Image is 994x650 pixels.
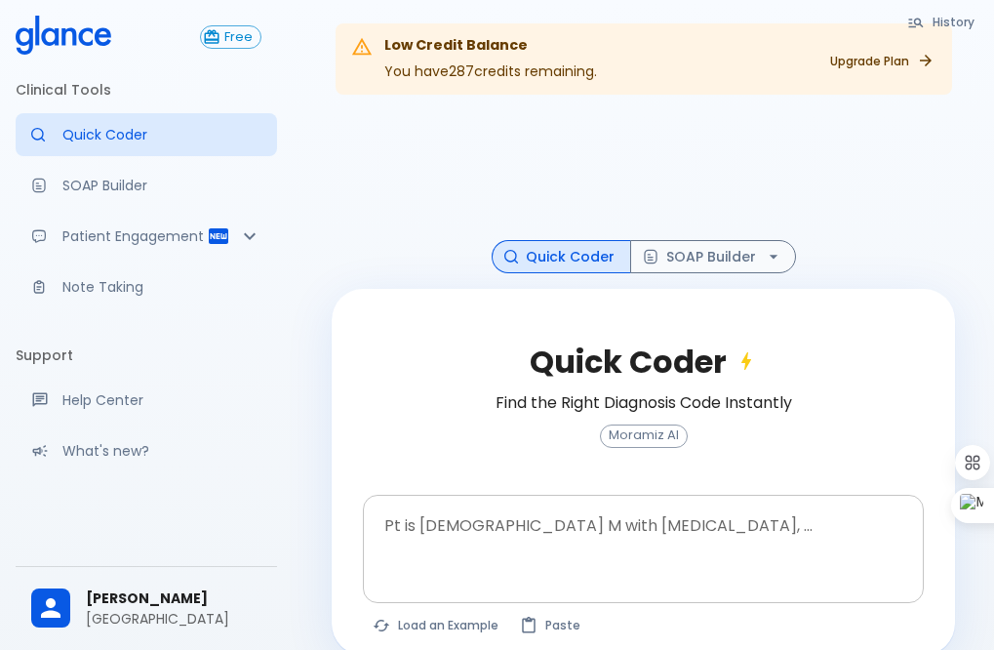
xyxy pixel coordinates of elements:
a: Get help from our support team [16,379,277,422]
p: Help Center [62,390,261,410]
a: Advanced note-taking [16,265,277,308]
li: Settings [16,496,277,543]
a: Click to view or change your subscription [200,25,277,49]
button: Free [200,25,261,49]
a: Docugen: Compose a clinical documentation in seconds [16,164,277,207]
div: Patient Reports & Referrals [16,215,277,258]
a: Upgrade Plan [818,47,944,75]
button: Quick Coder [492,240,631,274]
p: What's new? [62,441,261,461]
button: SOAP Builder [630,240,796,274]
div: Low Credit Balance [384,35,597,57]
p: Note Taking [62,277,261,297]
button: Load a random example [363,611,510,639]
p: Patient Engagement [62,226,207,246]
p: SOAP Builder [62,176,261,195]
div: You have 287 credits remaining. [384,29,597,89]
li: Clinical Tools [16,66,277,113]
a: Moramiz: Find ICD10AM codes instantly [16,113,277,156]
p: [GEOGRAPHIC_DATA] [86,609,261,629]
button: History [897,8,986,36]
div: Recent updates and feature releases [16,429,277,472]
h6: Find the Right Diagnosis Code Instantly [496,389,792,417]
span: [PERSON_NAME] [86,589,261,609]
div: [PERSON_NAME][GEOGRAPHIC_DATA] [16,575,277,642]
span: Moramiz AI [601,428,687,443]
li: Support [16,332,277,379]
p: Quick Coder [62,125,261,144]
h2: Quick Coder [530,344,758,381]
button: Paste from clipboard [510,611,592,639]
span: Free [217,30,260,45]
